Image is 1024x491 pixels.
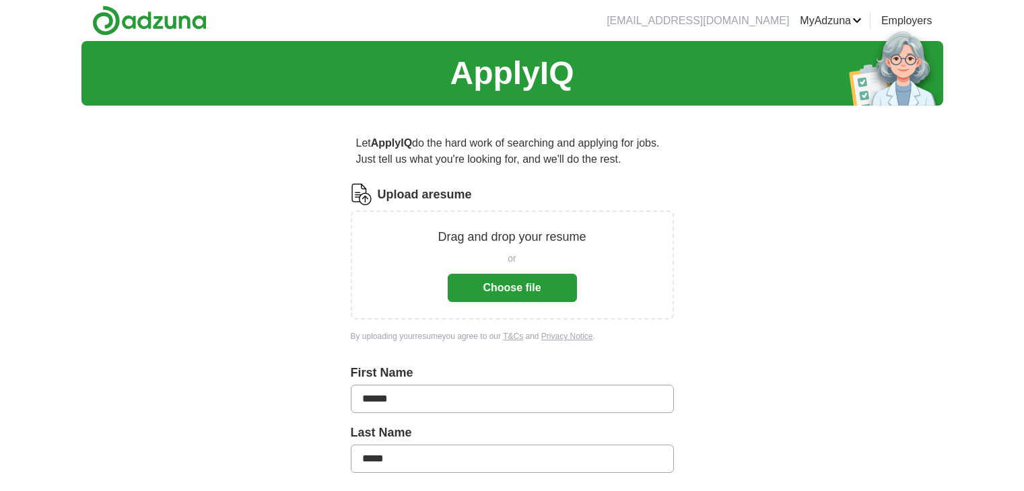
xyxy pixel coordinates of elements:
[351,130,674,173] p: Let do the hard work of searching and applying for jobs. Just tell us what you're looking for, an...
[351,184,372,205] img: CV Icon
[503,332,523,341] a: T&Cs
[448,274,577,302] button: Choose file
[800,13,862,29] a: MyAdzuna
[607,13,789,29] li: [EMAIL_ADDRESS][DOMAIN_NAME]
[438,228,586,246] p: Drag and drop your resume
[371,137,412,149] strong: ApplyIQ
[351,424,674,442] label: Last Name
[351,364,674,382] label: First Name
[881,13,932,29] a: Employers
[450,49,574,98] h1: ApplyIQ
[541,332,593,341] a: Privacy Notice
[378,186,472,204] label: Upload a resume
[508,252,516,266] span: or
[351,330,674,342] div: By uploading your resume you agree to our and .
[92,5,207,36] img: Adzuna logo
